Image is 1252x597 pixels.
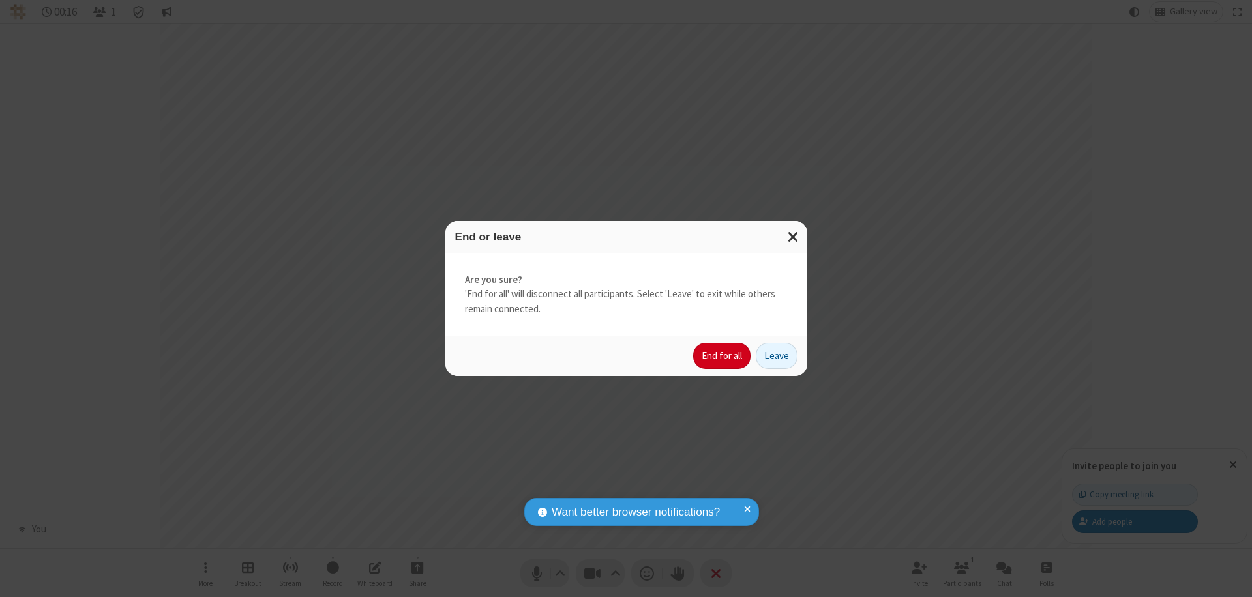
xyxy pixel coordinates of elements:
h3: End or leave [455,231,797,243]
span: Want better browser notifications? [552,504,720,521]
button: End for all [693,343,751,369]
button: Leave [756,343,797,369]
strong: Are you sure? [465,272,788,287]
button: Close modal [780,221,807,253]
div: 'End for all' will disconnect all participants. Select 'Leave' to exit while others remain connec... [445,253,807,336]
